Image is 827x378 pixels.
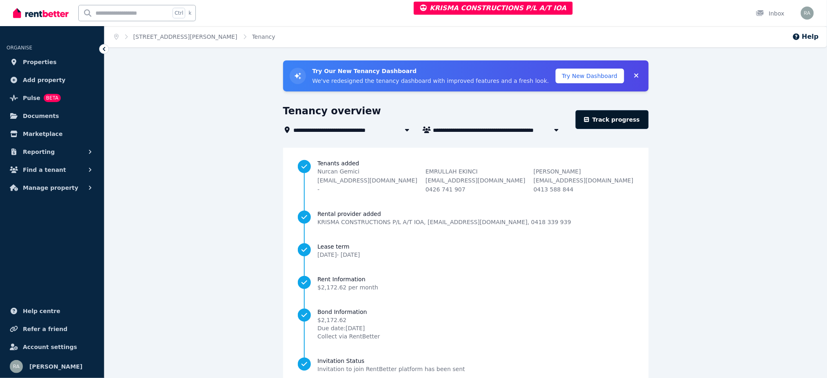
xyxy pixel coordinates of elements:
[7,90,98,106] a: PulseBETA
[104,26,285,47] nav: Breadcrumb
[298,159,633,373] nav: Progress
[317,167,417,176] p: Nurcan Gemici
[756,9,785,18] div: Inbox
[10,360,23,373] img: Rochelle Alvarez
[317,186,319,193] span: -
[317,316,380,324] span: $2,172.62
[317,251,360,258] span: [DATE] - [DATE]
[420,4,567,12] span: KRISMA CONSTRUCTIONS P/L A/T IOA
[298,210,633,226] a: Rental provider addedKRISMA CONSTRUCTIONS P/L A/T IOA, [EMAIL_ADDRESS][DOMAIN_NAME], 0418 339 939
[283,60,649,91] div: Try New Tenancy Dashboard
[313,67,549,75] h3: Try Our New Tenancy Dashboard
[23,129,62,139] span: Marketplace
[133,33,237,40] a: [STREET_ADDRESS][PERSON_NAME]
[426,176,525,185] p: [EMAIL_ADDRESS][DOMAIN_NAME]
[792,32,819,42] button: Help
[7,162,98,178] button: Find a tenant
[23,342,77,352] span: Account settings
[317,275,378,283] span: Rent Information
[426,167,525,176] p: EMRULLAH EKINCI
[298,159,633,193] a: Tenants addedNurcan Gemici[EMAIL_ADDRESS][DOMAIN_NAME]-EMRULLAH EKINCI[EMAIL_ADDRESS][DOMAIN_NAME...
[317,308,380,316] span: Bond Information
[44,94,61,102] span: BETA
[317,365,465,373] span: Invitation to join RentBetter platform has been sent
[23,93,40,103] span: Pulse
[7,54,98,70] a: Properties
[317,332,380,340] span: Collect via RentBetter
[631,69,642,82] button: Collapse banner
[317,159,633,167] span: Tenants added
[317,284,378,291] span: $2,172.62 per month
[317,357,465,365] span: Invitation Status
[313,77,549,85] p: We've redesigned the tenancy dashboard with improved features and a fresh look.
[29,362,82,371] span: [PERSON_NAME]
[23,324,67,334] span: Refer a friend
[188,10,191,16] span: k
[7,45,32,51] span: ORGANISE
[298,275,633,291] a: Rent Information$2,172.62 per month
[317,324,380,332] span: Due date: [DATE]
[7,339,98,355] a: Account settings
[317,218,571,226] span: KRISMA CONSTRUCTIONS P/L A/T IOA , [EMAIL_ADDRESS][DOMAIN_NAME] , 0418 339 939
[317,210,571,218] span: Rental provider added
[7,180,98,196] button: Manage property
[298,308,633,340] a: Bond Information$2,172.62Due date:[DATE]Collect via RentBetter
[317,242,360,251] span: Lease term
[13,7,69,19] img: RentBetter
[534,167,634,176] p: [PERSON_NAME]
[7,108,98,124] a: Documents
[317,176,417,185] p: [EMAIL_ADDRESS][DOMAIN_NAME]
[7,126,98,142] a: Marketplace
[426,186,466,193] span: 0426 741 907
[7,72,98,88] a: Add property
[173,8,185,18] span: Ctrl
[23,57,57,67] span: Properties
[534,176,634,185] p: [EMAIL_ADDRESS][DOMAIN_NAME]
[23,147,55,157] span: Reporting
[252,33,275,41] span: Tenancy
[298,357,633,373] a: Invitation StatusInvitation to join RentBetter platform has been sent
[23,183,78,193] span: Manage property
[534,186,574,193] span: 0413 588 844
[283,105,381,118] h1: Tenancy overview
[7,321,98,337] a: Refer a friend
[576,110,649,129] a: Track progress
[7,303,98,319] a: Help centre
[23,306,60,316] span: Help centre
[23,165,66,175] span: Find a tenant
[23,111,59,121] span: Documents
[801,7,814,20] img: Rochelle Alvarez
[298,242,633,259] a: Lease term[DATE]- [DATE]
[7,144,98,160] button: Reporting
[556,69,624,83] button: Try New Dashboard
[23,75,66,85] span: Add property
